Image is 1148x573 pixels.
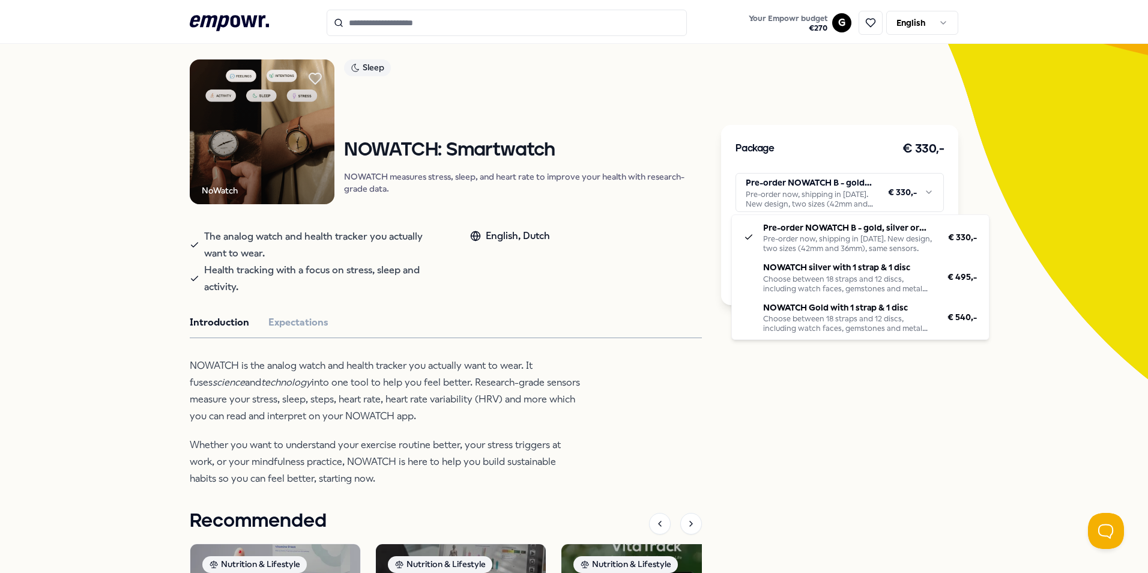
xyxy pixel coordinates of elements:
p: NOWATCH Gold with 1 strap & 1 disc [763,301,933,314]
span: € 540,- [947,311,977,324]
span: € 330,- [948,231,977,244]
div: Choose between 18 straps and 12 discs, including watch faces, gemstones and metal discs. [763,314,933,333]
p: Pre-order NOWATCH B - gold, silver or matte black [763,221,934,234]
span: € 495,- [947,270,977,283]
div: Choose between 18 straps and 12 discs, including watch faces, gemstones and metal discs. [763,274,933,294]
div: Pre-order now, shipping in [DATE]. New design, two sizes (42mm and 36mm), same sensors. [763,234,934,253]
p: NOWATCH silver with 1 strap & 1 disc [763,261,933,274]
